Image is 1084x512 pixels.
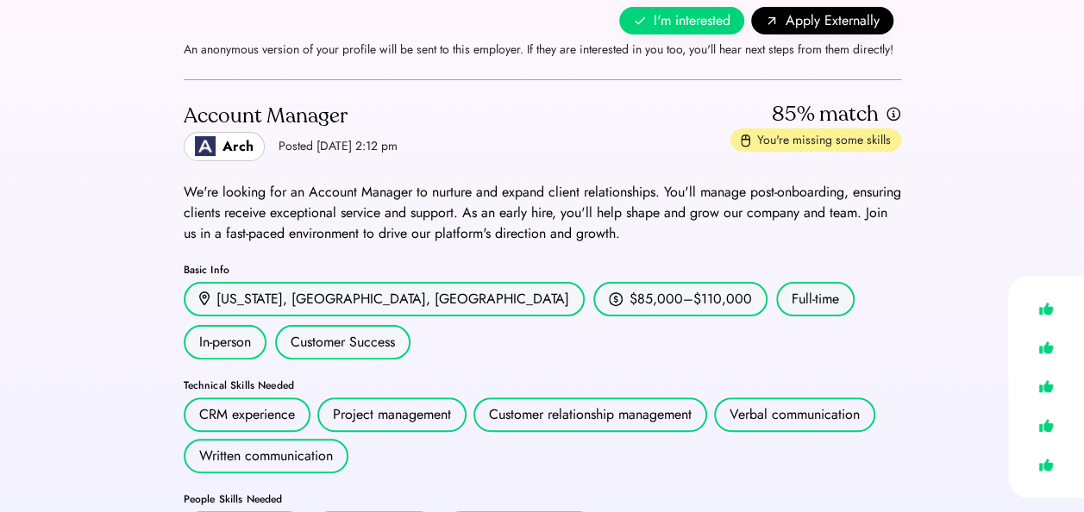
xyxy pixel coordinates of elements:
div: We're looking for an Account Manager to nurture and expand client relationships. You'll manage po... [184,182,901,244]
img: like.svg [1034,413,1058,438]
button: Apply Externally [751,7,893,34]
div: You're missing some skills [757,132,891,149]
span: I'm interested [654,10,730,31]
img: missing-skills.svg [741,134,750,147]
div: CRM experience [199,404,295,425]
div: Customer Success [275,325,410,359]
img: location.svg [199,291,210,306]
div: Full-time [776,282,855,316]
div: Written communication [199,446,333,466]
div: Customer relationship management [489,404,692,425]
div: Project management [333,404,451,425]
img: money.svg [609,291,623,307]
div: Verbal communication [730,404,860,425]
div: 85% match [772,101,879,128]
div: Technical Skills Needed [184,380,901,390]
div: $85,000–$110,000 [630,289,752,309]
img: like.svg [1034,453,1058,478]
img: like.svg [1034,297,1058,322]
div: [US_STATE], [GEOGRAPHIC_DATA], [GEOGRAPHIC_DATA] [216,289,569,309]
div: Basic Info [184,265,901,275]
div: Account Manager [184,103,398,130]
div: An anonymous version of your profile will be sent to this employer. If they are interested in you... [184,34,893,59]
div: People Skills Needed [184,494,901,504]
img: Logo_Blue_1.png [195,136,216,157]
span: Apply Externally [786,10,880,31]
img: info.svg [886,106,901,122]
img: like.svg [1034,335,1058,360]
img: like.svg [1034,374,1058,399]
div: In-person [184,325,266,359]
button: I'm interested [619,7,744,34]
div: Posted [DATE] 2:12 pm [279,138,398,155]
div: Arch [222,136,254,157]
